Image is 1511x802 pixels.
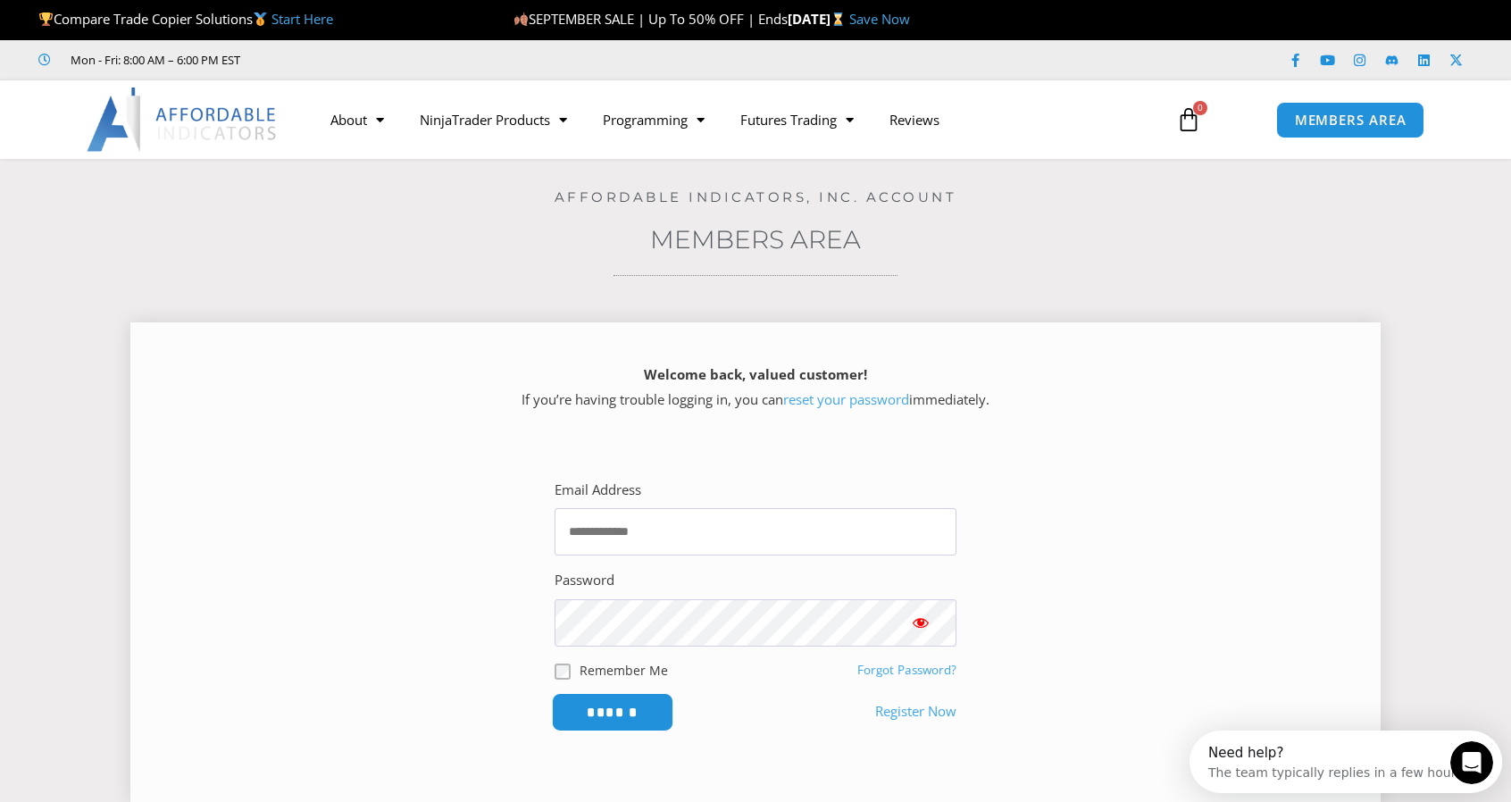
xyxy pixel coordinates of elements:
[66,49,240,71] span: Mon - Fri: 8:00 AM – 6:00 PM EST
[644,365,867,383] strong: Welcome back, valued customer!
[271,10,333,28] a: Start Here
[580,661,668,680] label: Remember Me
[555,478,641,503] label: Email Address
[1193,101,1207,115] span: 0
[555,188,957,205] a: Affordable Indicators, Inc. Account
[162,363,1349,413] p: If you’re having trouble logging in, you can immediately.
[585,99,722,140] a: Programming
[849,10,910,28] a: Save Now
[1276,102,1425,138] a: MEMBERS AREA
[831,13,845,26] img: ⌛
[313,99,1156,140] nav: Menu
[38,10,333,28] span: Compare Trade Copier Solutions
[7,7,330,56] div: Open Intercom Messenger
[875,699,956,724] a: Register Now
[857,662,956,678] a: Forgot Password?
[254,13,267,26] img: 🥇
[402,99,585,140] a: NinjaTrader Products
[19,29,277,48] div: The team typically replies in a few hours.
[513,10,788,28] span: SEPTEMBER SALE | Up To 50% OFF | Ends
[788,10,849,28] strong: [DATE]
[265,51,533,69] iframe: Customer reviews powered by Trustpilot
[514,13,528,26] img: 🍂
[1295,113,1407,127] span: MEMBERS AREA
[783,390,909,408] a: reset your password
[1450,741,1493,784] iframe: Intercom live chat
[1190,731,1502,793] iframe: Intercom live chat discovery launcher
[39,13,53,26] img: 🏆
[313,99,402,140] a: About
[87,88,279,152] img: LogoAI | Affordable Indicators – NinjaTrader
[1149,94,1228,146] a: 0
[722,99,872,140] a: Futures Trading
[19,15,277,29] div: Need help?
[885,599,956,646] button: Show password
[872,99,957,140] a: Reviews
[555,568,614,593] label: Password
[650,224,861,255] a: Members Area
